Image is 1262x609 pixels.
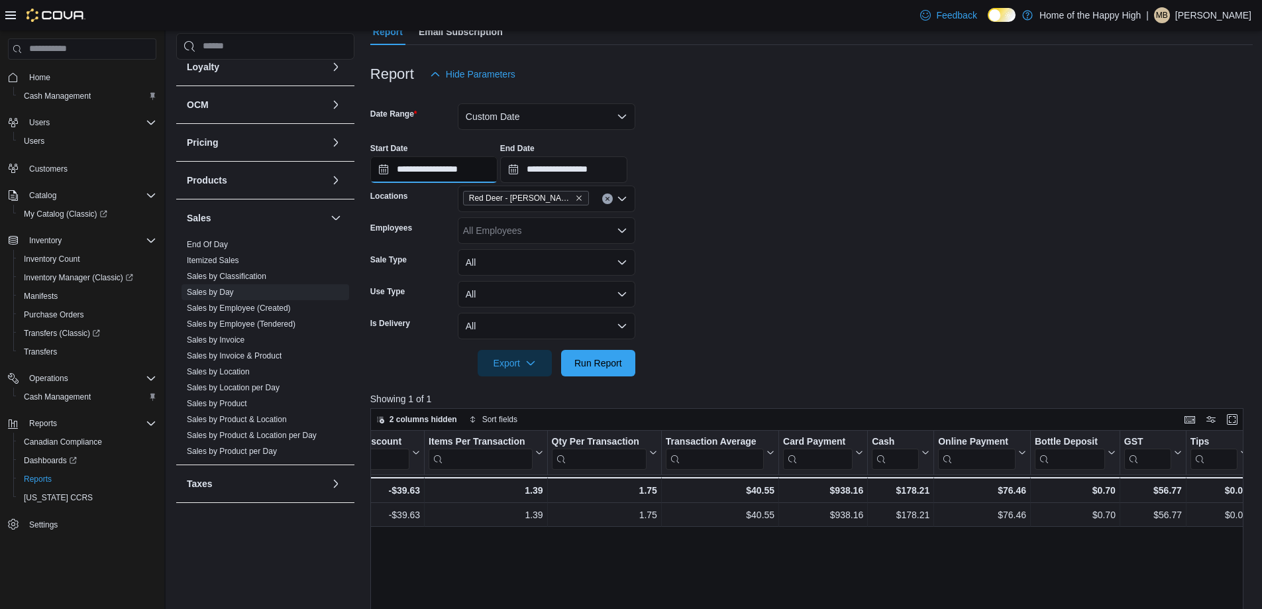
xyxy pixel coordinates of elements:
[187,211,325,225] button: Sales
[419,19,503,45] span: Email Subscription
[988,8,1016,22] input: Dark Mode
[666,482,774,498] div: $40.55
[617,194,627,204] button: Open list of options
[19,325,156,341] span: Transfers (Classic)
[783,436,853,470] div: Card Payment
[3,158,162,178] button: Customers
[24,115,55,131] button: Users
[13,250,162,268] button: Inventory Count
[1124,436,1171,449] div: GST
[187,335,244,345] a: Sales by Invoice
[551,436,657,470] button: Qty Per Transaction
[3,369,162,388] button: Operations
[1146,7,1149,23] p: |
[24,415,62,431] button: Reports
[370,143,408,154] label: Start Date
[8,62,156,569] nav: Complex example
[328,135,344,150] button: Pricing
[370,191,408,201] label: Locations
[783,482,863,498] div: $938.16
[13,268,162,287] a: Inventory Manager (Classic)
[938,507,1026,523] div: $76.46
[19,389,96,405] a: Cash Management
[1190,436,1237,449] div: Tips
[338,436,409,449] div: Total Discount
[938,436,1016,470] div: Online Payment
[13,451,162,470] a: Dashboards
[938,436,1026,470] button: Online Payment
[24,309,84,320] span: Purchase Orders
[24,69,156,85] span: Home
[19,307,89,323] a: Purchase Orders
[3,113,162,132] button: Users
[19,389,156,405] span: Cash Management
[19,490,98,506] a: [US_STATE] CCRS
[328,476,344,492] button: Taxes
[575,194,583,202] button: Remove Red Deer - Bower Place - Fire & Flower from selection in this group
[19,453,156,469] span: Dashboards
[338,436,420,470] button: Total Discount
[3,414,162,433] button: Reports
[187,319,295,329] a: Sales by Employee (Tendered)
[1190,436,1237,470] div: Tips
[187,304,291,313] a: Sales by Employee (Created)
[1035,482,1116,498] div: $0.70
[429,436,533,470] div: Items Per Transaction
[187,415,287,424] a: Sales by Product & Location
[19,434,156,450] span: Canadian Compliance
[3,231,162,250] button: Inventory
[187,174,325,187] button: Products
[24,370,74,386] button: Operations
[1175,7,1251,23] p: [PERSON_NAME]
[19,270,138,286] a: Inventory Manager (Classic)
[429,436,533,449] div: Items Per Transaction
[187,272,266,281] a: Sales by Classification
[783,507,863,523] div: $938.16
[187,136,218,149] h3: Pricing
[26,9,85,22] img: Cova
[24,291,58,302] span: Manifests
[187,477,213,490] h3: Taxes
[783,436,863,470] button: Card Payment
[1154,7,1170,23] div: Matthaeus Baalam
[551,436,646,470] div: Qty Per Transaction
[187,430,317,441] span: Sales by Product & Location per Day
[187,335,244,345] span: Sales by Invoice
[666,507,774,523] div: $40.55
[19,206,156,222] span: My Catalog (Classic)
[24,233,156,249] span: Inventory
[666,436,774,470] button: Transaction Average
[187,447,277,456] a: Sales by Product per Day
[338,436,409,470] div: Total Discount
[19,325,105,341] a: Transfers (Classic)
[1039,7,1141,23] p: Home of the Happy High
[1035,436,1105,449] div: Bottle Deposit
[24,392,91,402] span: Cash Management
[1182,412,1198,427] button: Keyboard shortcuts
[915,2,982,28] a: Feedback
[187,256,239,265] a: Itemized Sales
[373,19,403,45] span: Report
[371,412,462,427] button: 2 columns hidden
[458,313,635,339] button: All
[29,418,57,429] span: Reports
[338,507,420,523] div: -$39.63
[24,188,62,203] button: Catalog
[176,237,354,465] div: Sales
[446,68,515,81] span: Hide Parameters
[19,307,156,323] span: Purchase Orders
[666,436,764,470] div: Transaction Average
[19,251,156,267] span: Inventory Count
[370,318,410,329] label: Is Delivery
[13,132,162,150] button: Users
[3,515,162,534] button: Settings
[429,507,543,523] div: 1.39
[574,357,622,370] span: Run Report
[500,156,627,183] input: Press the down key to open a popover containing a calendar.
[19,270,156,286] span: Inventory Manager (Classic)
[938,482,1026,498] div: $76.46
[783,436,853,449] div: Card Payment
[24,272,133,283] span: Inventory Manager (Classic)
[24,328,100,339] span: Transfers (Classic)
